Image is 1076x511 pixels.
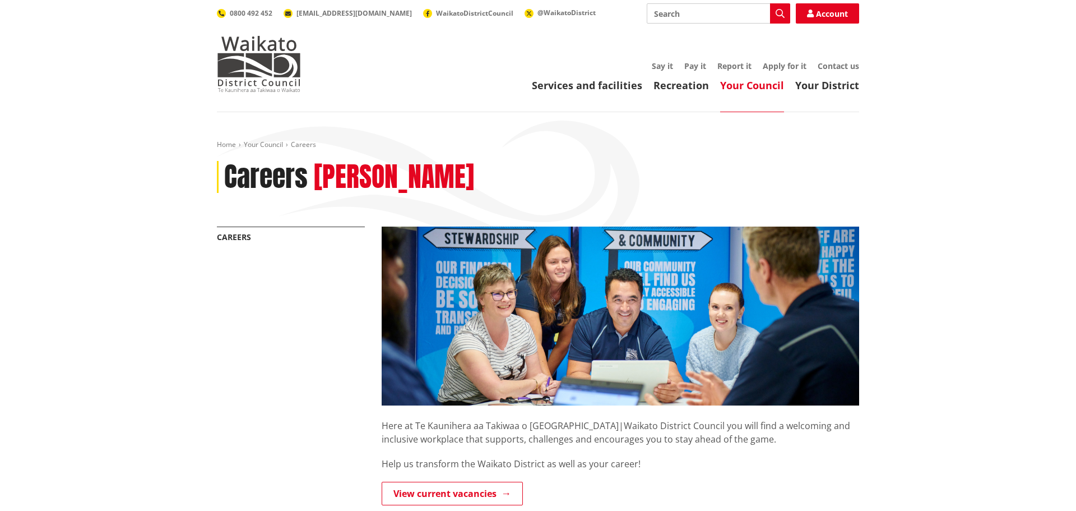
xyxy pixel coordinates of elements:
input: Search input [647,3,790,24]
img: Ngaaruawaahia staff discussing planning [382,227,859,406]
a: WaikatoDistrictCouncil [423,8,513,18]
nav: breadcrumb [217,140,859,150]
a: Apply for it [763,61,806,71]
span: [EMAIL_ADDRESS][DOMAIN_NAME] [296,8,412,18]
a: Say it [652,61,673,71]
a: Report it [717,61,752,71]
a: View current vacancies [382,482,523,505]
a: Home [217,140,236,149]
a: Careers [217,232,251,242]
h1: Careers [224,161,308,194]
a: Your Council [720,79,784,92]
a: Services and facilities [532,79,642,92]
h2: [PERSON_NAME] [314,161,474,194]
a: @WaikatoDistrict [525,8,596,17]
span: WaikatoDistrictCouncil [436,8,513,18]
span: Careers [291,140,316,149]
a: Account [796,3,859,24]
a: 0800 492 452 [217,8,272,18]
a: Your Council [244,140,283,149]
span: @WaikatoDistrict [537,8,596,17]
a: Contact us [818,61,859,71]
img: Waikato District Council - Te Kaunihera aa Takiwaa o Waikato [217,36,301,92]
a: Your District [795,79,859,92]
span: 0800 492 452 [230,8,272,18]
a: [EMAIL_ADDRESS][DOMAIN_NAME] [284,8,412,18]
a: Recreation [653,79,709,92]
p: Help us transform the Waikato District as well as your career! [382,457,859,471]
a: Pay it [684,61,706,71]
p: Here at Te Kaunihera aa Takiwaa o [GEOGRAPHIC_DATA]|Waikato District Council you will find a welc... [382,406,859,446]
